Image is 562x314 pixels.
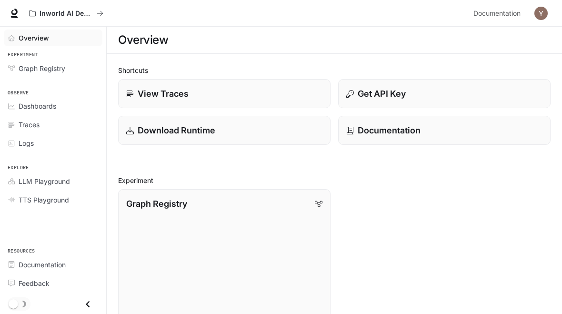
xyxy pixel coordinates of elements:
[4,275,102,292] a: Feedback
[338,79,551,108] button: Get API Key
[19,120,40,130] span: Traces
[118,65,551,75] h2: Shortcuts
[534,7,548,20] img: User avatar
[118,116,331,145] a: Download Runtime
[118,79,331,108] a: View Traces
[4,98,102,114] a: Dashboards
[19,138,34,148] span: Logs
[19,33,49,43] span: Overview
[118,175,551,185] h2: Experiment
[4,256,102,273] a: Documentation
[118,30,168,50] h1: Overview
[19,101,56,111] span: Dashboards
[470,4,528,23] a: Documentation
[138,124,215,137] p: Download Runtime
[358,87,406,100] p: Get API Key
[19,176,70,186] span: LLM Playground
[338,116,551,145] a: Documentation
[4,116,102,133] a: Traces
[19,260,66,270] span: Documentation
[25,4,108,23] button: All workspaces
[4,30,102,46] a: Overview
[19,195,69,205] span: TTS Playground
[4,173,102,190] a: LLM Playground
[473,8,521,20] span: Documentation
[532,4,551,23] button: User avatar
[19,278,50,288] span: Feedback
[77,294,99,314] button: Close drawer
[19,63,65,73] span: Graph Registry
[4,60,102,77] a: Graph Registry
[138,87,189,100] p: View Traces
[40,10,93,18] p: Inworld AI Demos
[4,192,102,208] a: TTS Playground
[4,135,102,152] a: Logs
[9,298,18,309] span: Dark mode toggle
[126,197,187,210] p: Graph Registry
[358,124,421,137] p: Documentation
